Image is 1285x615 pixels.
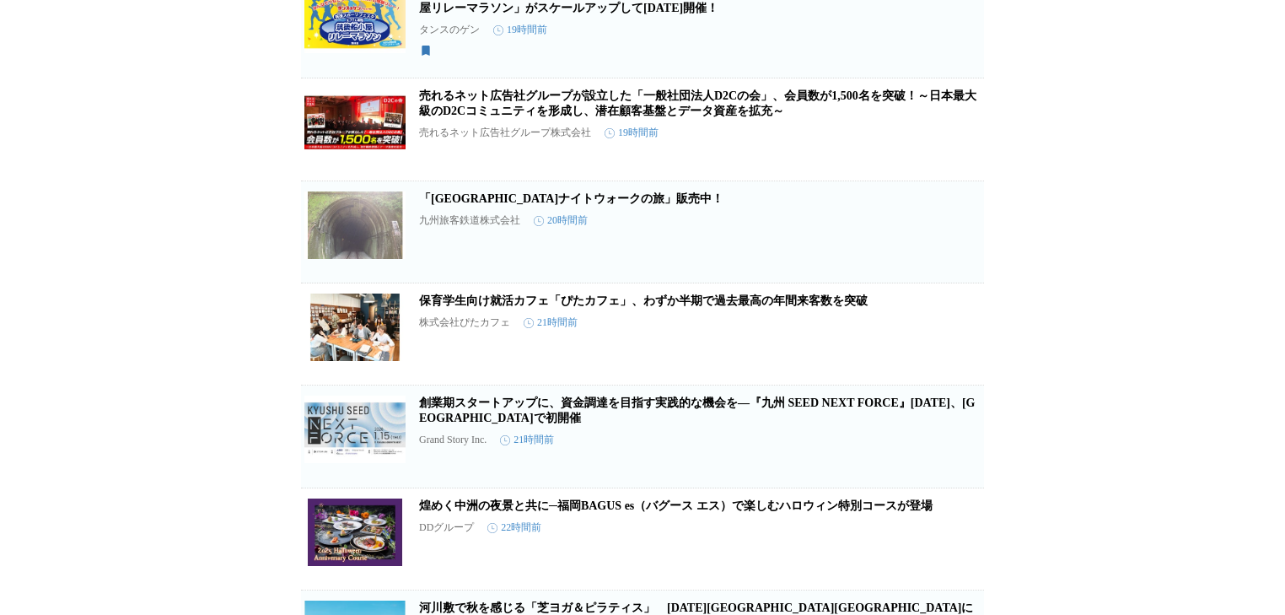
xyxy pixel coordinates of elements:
p: DDグループ [419,521,474,535]
time: 19時間前 [605,126,659,140]
time: 19時間前 [493,23,547,37]
time: 20時間前 [534,213,588,228]
time: 21時間前 [524,316,578,330]
p: Grand Story Inc. [419,434,487,446]
p: 株式会社ぴたカフェ [419,316,510,330]
a: 保育学生向け就活カフェ「ぴたカフェ」、わずか半期で過去最高の年間来客数を突破 [419,294,868,307]
a: 売れるネット広告社グループが設立した「一般社団法人D2Cの会」、会員数が1,500名を突破！～日本最大級のD2Cコミュニティを形成し、潜在顧客基盤とデータ資産を拡充～ [419,89,976,117]
a: 創業期スタートアップに、資金調達を目指す実践的な機会を―『九州 SEED NEXT FORCE』[DATE]、[GEOGRAPHIC_DATA]で初開催 [419,397,975,424]
a: 「[GEOGRAPHIC_DATA]ナイトウォークの旅」販売中！ [419,192,723,205]
a: 煌めく中洲の夜景と共に─福岡BAGUS es（バグース エス）で楽しむハロウィン特別コースが登場 [419,499,933,512]
svg: 保存済み [419,44,433,57]
p: タンスのゲン [419,23,480,37]
p: 九州旅客鉄道株式会社 [419,213,520,228]
img: 創業期スタートアップに、資金調達を目指す実践的な機会を―『九州 SEED NEXT FORCE』2026年1月15日、福岡で初開催 [304,396,406,463]
img: 煌めく中洲の夜景と共に─福岡BAGUS es（バグース エス）で楽しむハロウィン特別コースが登場 [304,499,406,566]
time: 22時間前 [487,521,541,535]
img: 保育学生向け就活カフェ「ぴたカフェ」、わずか半期で過去最高の年間来客数を突破 [304,294,406,361]
p: 売れるネット広告社グループ株式会社 [419,126,591,140]
img: 「日南線谷之城トンネルナイトウォークの旅」販売中！ [304,192,406,259]
img: 売れるネット広告社グループが設立した「一般社団法人D2Cの会」、会員数が1,500名を突破！～日本最大級のD2Cコミュニティを形成し、潜在顧客基盤とデータ資産を拡充～ [304,89,406,156]
time: 21時間前 [500,433,554,447]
